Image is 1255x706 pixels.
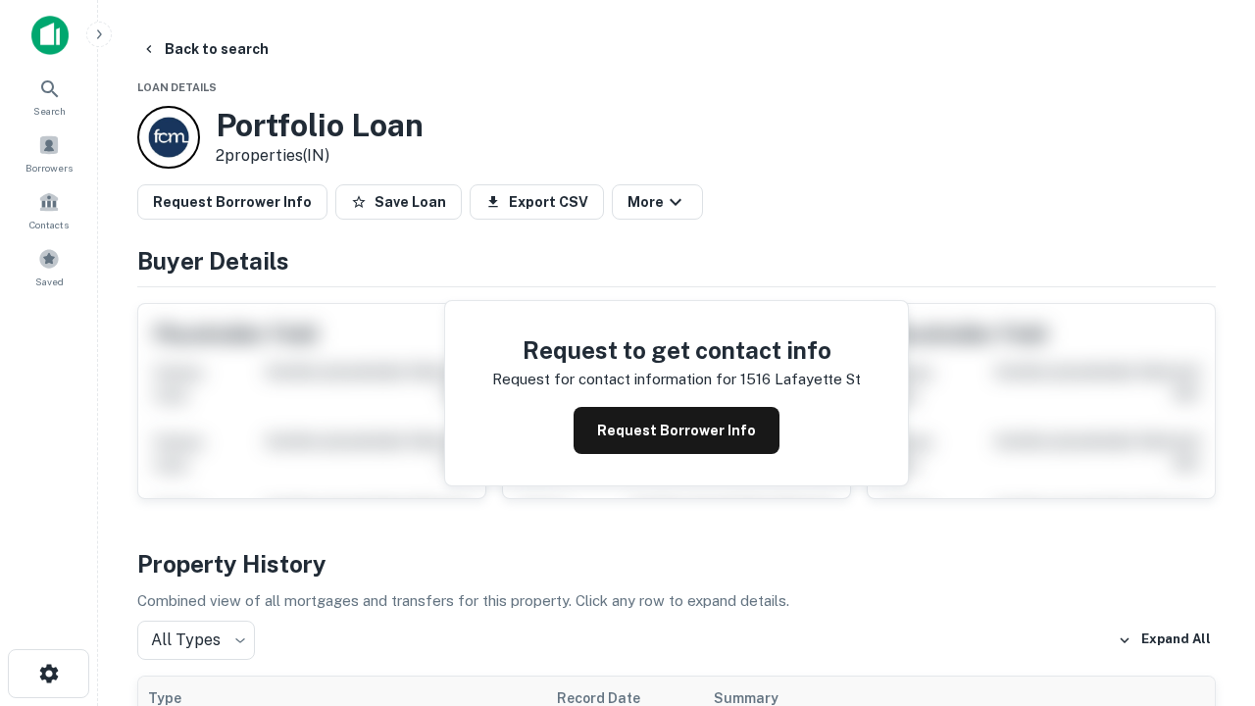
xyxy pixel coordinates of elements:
button: Export CSV [470,184,604,220]
h3: Portfolio Loan [216,107,424,144]
button: More [612,184,703,220]
p: Request for contact information for [492,368,736,391]
a: Contacts [6,183,92,236]
button: Save Loan [335,184,462,220]
span: Borrowers [25,160,73,176]
button: Request Borrower Info [574,407,779,454]
span: Saved [35,274,64,289]
h4: Property History [137,546,1216,581]
a: Saved [6,240,92,293]
a: Borrowers [6,126,92,179]
button: Request Borrower Info [137,184,327,220]
span: Search [33,103,66,119]
h4: Request to get contact info [492,332,861,368]
img: capitalize-icon.png [31,16,69,55]
button: Back to search [133,31,276,67]
a: Search [6,70,92,123]
p: 2 properties (IN) [216,144,424,168]
p: 1516 lafayette st [740,368,861,391]
div: All Types [137,621,255,660]
p: Combined view of all mortgages and transfers for this property. Click any row to expand details. [137,589,1216,613]
button: Expand All [1113,626,1216,655]
h4: Buyer Details [137,243,1216,278]
span: Loan Details [137,81,217,93]
iframe: Chat Widget [1157,486,1255,580]
span: Contacts [29,217,69,232]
